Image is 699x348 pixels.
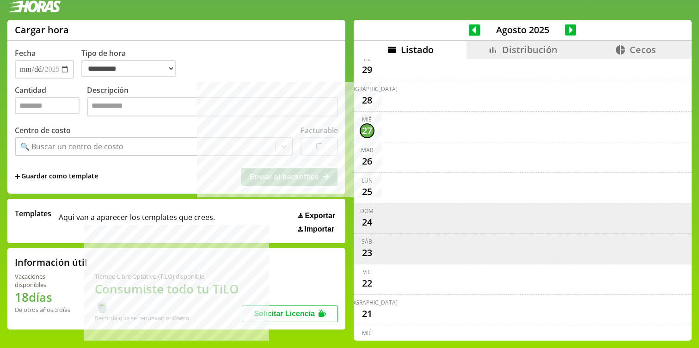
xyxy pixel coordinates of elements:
[15,272,73,289] div: Vacaciones disponibles
[15,24,69,36] h1: Cargar hora
[15,289,73,305] h1: 18 días
[360,154,374,169] div: 26
[15,171,98,182] span: +Guardar como template
[360,62,374,77] div: 29
[95,314,242,322] div: Recordá que se renuevan en
[354,59,692,340] div: scrollable content
[15,125,71,135] label: Centro de costo
[360,93,374,108] div: 28
[362,238,372,245] div: sáb
[361,146,373,154] div: mar
[363,268,371,276] div: vie
[304,225,334,233] span: Importar
[15,97,80,114] input: Cantidad
[15,171,20,182] span: +
[360,215,374,230] div: 24
[337,85,398,93] div: [DEMOGRAPHIC_DATA]
[15,208,51,219] span: Templates
[480,24,565,36] span: Agosto 2025
[95,281,242,314] h1: Consumiste todo tu TiLO 🍵
[401,43,434,56] span: Listado
[87,97,338,116] textarea: Descripción
[15,48,36,58] label: Fecha
[360,184,374,199] div: 25
[360,306,374,321] div: 21
[7,0,61,12] img: logotipo
[87,85,338,119] label: Descripción
[362,329,372,337] div: mié
[305,212,335,220] span: Exportar
[337,299,398,306] div: [DEMOGRAPHIC_DATA]
[95,272,242,281] div: Tiempo Libre Optativo (TiLO) disponible
[502,43,558,56] span: Distribución
[254,310,315,317] span: Solicitar Licencia
[81,60,176,77] select: Tipo de hora
[295,211,338,220] button: Exportar
[59,208,215,233] span: Aqui van a aparecer los templates que crees.
[630,43,656,56] span: Cecos
[360,123,374,138] div: 27
[15,256,87,269] h2: Información útil
[15,305,73,314] div: De otros años: 3 días
[360,276,374,291] div: 22
[362,116,372,123] div: mié
[81,48,183,79] label: Tipo de hora
[360,245,374,260] div: 23
[300,125,338,135] label: Facturable
[15,85,87,119] label: Cantidad
[20,141,123,152] div: 🔍 Buscar un centro de costo
[360,207,374,215] div: dom
[242,305,338,322] button: Solicitar Licencia
[362,177,373,184] div: lun
[173,314,190,322] b: Enero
